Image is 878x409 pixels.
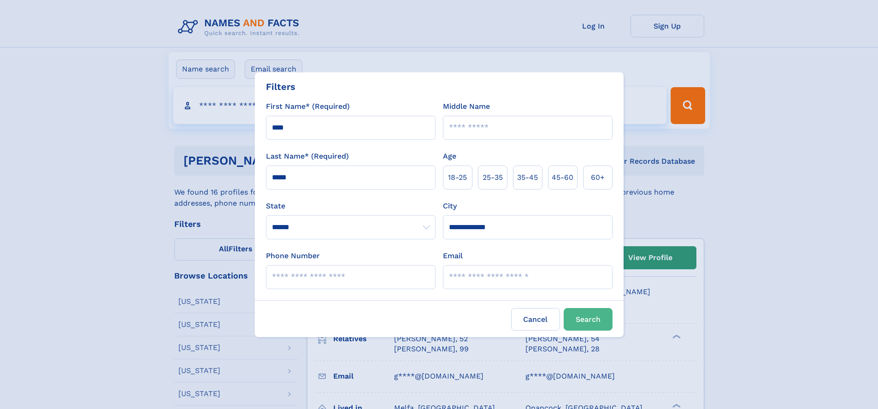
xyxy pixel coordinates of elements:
span: 25‑35 [483,172,503,183]
span: 45‑60 [552,172,573,183]
div: Filters [266,80,295,94]
label: Age [443,151,456,162]
label: Last Name* (Required) [266,151,349,162]
label: Email [443,250,463,261]
label: Middle Name [443,101,490,112]
label: Phone Number [266,250,320,261]
span: 18‑25 [448,172,467,183]
label: Cancel [511,308,560,331]
label: City [443,201,457,212]
label: First Name* (Required) [266,101,350,112]
span: 60+ [591,172,605,183]
label: State [266,201,436,212]
button: Search [564,308,613,331]
span: 35‑45 [517,172,538,183]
